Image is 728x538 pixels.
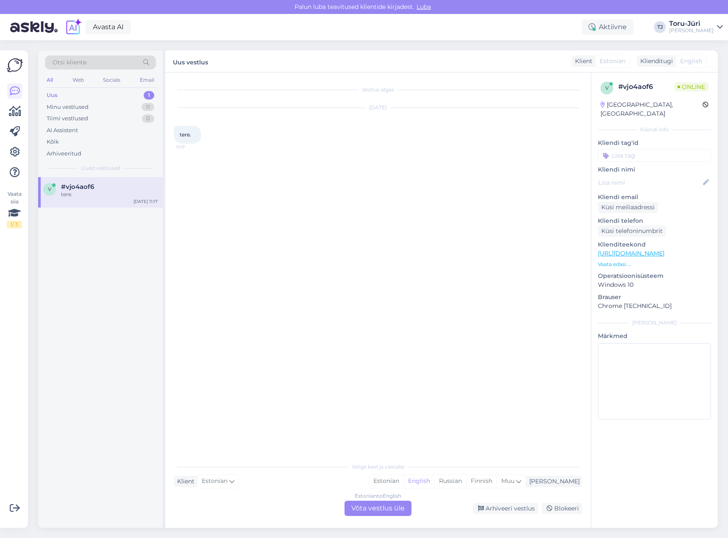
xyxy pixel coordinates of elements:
[598,302,711,311] p: Chrome [TECHNICAL_ID]
[47,138,59,146] div: Kõik
[598,165,711,174] p: Kliendi nimi
[403,475,434,488] div: English
[7,190,22,228] div: Vaata siia
[598,293,711,302] p: Brauser
[47,150,81,158] div: Arhiveeritud
[669,27,714,34] div: [PERSON_NAME]
[45,75,55,86] div: All
[176,144,208,150] span: 11:17
[142,114,154,123] div: 0
[582,19,634,35] div: Aktiivne
[369,475,403,488] div: Estonian
[637,57,673,66] div: Klienditugi
[598,240,711,249] p: Klienditeekond
[598,332,711,341] p: Märkmed
[669,20,714,27] div: Toru-Jüri
[7,57,23,73] img: Askly Logo
[202,477,228,486] span: Estonian
[101,75,122,86] div: Socials
[598,319,711,327] div: [PERSON_NAME]
[598,149,711,162] input: Lisa tag
[466,475,497,488] div: Finnish
[605,85,609,91] span: v
[138,75,156,86] div: Email
[600,57,625,66] span: Estonian
[618,82,674,92] div: # vjo4aof6
[501,477,514,485] span: Muu
[598,250,664,257] a: [URL][DOMAIN_NAME]
[7,221,22,228] div: 1 / 3
[572,57,592,66] div: Klient
[598,272,711,280] p: Operatsioonisüsteem
[61,183,94,191] span: #vjo4aof6
[598,261,711,268] p: Vaata edasi ...
[142,103,154,111] div: 11
[473,503,538,514] div: Arhiveeri vestlus
[345,501,411,516] div: Võta vestlus üle
[81,164,120,172] span: Uued vestlused
[654,21,666,33] div: TJ
[598,216,711,225] p: Kliendi telefon
[47,114,88,123] div: Tiimi vestlused
[598,280,711,289] p: Windows 10
[144,91,154,100] div: 1
[598,126,711,133] div: Kliendi info
[434,475,466,488] div: Russian
[414,3,433,11] span: Luba
[355,492,401,500] div: Estonian to English
[526,477,580,486] div: [PERSON_NAME]
[61,191,158,198] div: tere.
[173,55,208,67] label: Uus vestlus
[48,186,51,192] span: v
[680,57,702,66] span: English
[674,82,709,92] span: Online
[47,126,78,135] div: AI Assistent
[174,104,582,111] div: [DATE]
[47,91,58,100] div: Uus
[174,477,195,486] div: Klient
[598,193,711,202] p: Kliendi email
[53,58,86,67] span: Otsi kliente
[542,503,582,514] div: Blokeeri
[86,20,131,34] a: Avasta AI
[598,202,658,213] div: Küsi meiliaadressi
[174,463,582,471] div: Valige keel ja vastake
[600,100,703,118] div: [GEOGRAPHIC_DATA], [GEOGRAPHIC_DATA]
[669,20,723,34] a: Toru-Jüri[PERSON_NAME]
[47,103,89,111] div: Minu vestlused
[133,198,158,205] div: [DATE] 11:17
[598,139,711,147] p: Kliendi tag'id
[598,225,666,237] div: Küsi telefoninumbrit
[174,86,582,94] div: Vestlus algas
[64,18,82,36] img: explore-ai
[598,178,701,187] input: Lisa nimi
[180,131,191,138] span: tere.
[71,75,86,86] div: Web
